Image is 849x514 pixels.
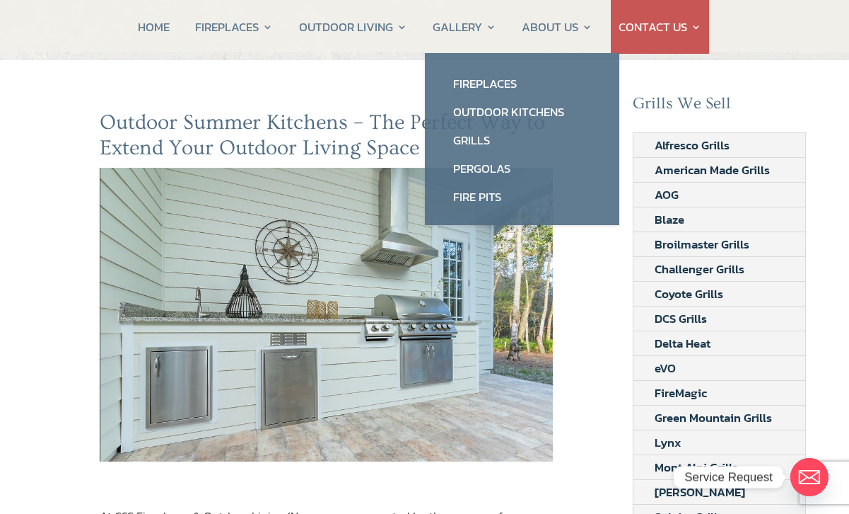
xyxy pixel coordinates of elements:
[439,126,605,154] a: Grills
[633,331,732,355] a: Delta Heat
[633,207,705,232] a: Blaze
[633,183,700,207] a: AOG
[633,307,728,331] a: DCS Grills
[633,158,791,182] a: American Made Grills
[633,406,793,430] a: Green Mountain Grills
[633,282,744,306] a: Coyote Grills
[633,94,807,121] h2: Grills We Sell
[439,154,605,183] a: Pergolas
[633,381,728,405] a: FireMagic
[100,168,554,462] img: outdoor summer kitchens jacksonville fl ormond beach fl construction solutions
[633,356,697,380] a: eVO
[633,430,703,455] a: Lynx
[633,232,771,256] a: Broilmaster Grills
[790,458,828,496] a: Email
[439,183,605,211] a: Fire Pits
[633,455,759,479] a: Mont Alpi Grills
[633,133,751,157] a: Alfresco Grills
[439,69,605,98] a: Fireplaces
[100,110,554,168] h2: Outdoor Summer Kitchens – The Perfect Way to Extend Your Outdoor Living Space
[633,257,766,281] a: Challenger Grills
[439,98,605,126] a: Outdoor Kitchens
[633,480,766,504] a: [PERSON_NAME]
